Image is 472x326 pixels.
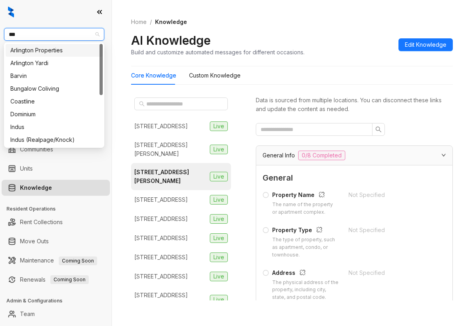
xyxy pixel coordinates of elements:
[20,180,52,196] a: Knowledge
[6,297,112,304] h3: Admin & Configurations
[441,153,446,157] span: expanded
[10,46,98,55] div: Arlington Properties
[405,40,446,49] span: Edit Knowledge
[256,146,452,165] div: General Info0/8 Completed
[272,236,339,259] div: The type of property, such as apartment, condo, or townhouse.
[129,18,148,26] a: Home
[134,234,188,243] div: [STREET_ADDRESS]
[272,279,339,302] div: The physical address of the property, including city, state, and postal code.
[2,54,110,70] li: Leads
[2,107,110,123] li: Collections
[210,252,228,262] span: Live
[139,101,145,107] span: search
[2,180,110,196] li: Knowledge
[263,172,446,184] span: General
[20,161,33,177] a: Units
[6,82,103,95] div: Bungalow Coliving
[134,253,188,262] div: [STREET_ADDRESS]
[131,33,211,48] h2: AI Knowledge
[20,141,53,157] a: Communities
[349,191,425,199] div: Not Specified
[6,121,103,133] div: Indus
[59,256,97,265] span: Coming Soon
[10,59,98,68] div: Arlington Yardi
[10,123,98,131] div: Indus
[272,226,339,236] div: Property Type
[50,275,89,284] span: Coming Soon
[134,195,188,204] div: [STREET_ADDRESS]
[210,214,228,224] span: Live
[131,71,176,80] div: Core Knowledge
[10,84,98,93] div: Bungalow Coliving
[134,291,207,308] div: [STREET_ADDRESS][PERSON_NAME]
[10,135,98,144] div: Indus (Realpage/Knock)
[20,306,35,322] a: Team
[210,145,228,154] span: Live
[20,233,49,249] a: Move Outs
[256,96,453,113] div: Data is sourced from multiple locations. You can disconnect these links and update the content as...
[2,141,110,157] li: Communities
[134,272,188,281] div: [STREET_ADDRESS]
[298,151,345,160] span: 0/8 Completed
[210,272,228,281] span: Live
[349,226,425,235] div: Not Specified
[210,121,228,131] span: Live
[6,44,103,57] div: Arlington Properties
[210,295,228,304] span: Live
[2,88,110,104] li: Leasing
[189,71,241,80] div: Custom Knowledge
[2,306,110,322] li: Team
[349,268,425,277] div: Not Specified
[134,141,207,158] div: [STREET_ADDRESS][PERSON_NAME]
[6,57,103,70] div: Arlington Yardi
[2,161,110,177] li: Units
[10,110,98,119] div: Dominium
[2,214,110,230] li: Rent Collections
[398,38,453,51] button: Edit Knowledge
[210,172,228,181] span: Live
[10,72,98,80] div: Barvin
[272,201,339,216] div: The name of the property or apartment complex.
[134,168,207,185] div: [STREET_ADDRESS][PERSON_NAME]
[272,191,339,201] div: Property Name
[20,272,89,288] a: RenewalsComing Soon
[150,18,152,26] li: /
[272,268,339,279] div: Address
[2,272,110,288] li: Renewals
[10,97,98,106] div: Coastline
[2,233,110,249] li: Move Outs
[6,133,103,146] div: Indus (Realpage/Knock)
[6,108,103,121] div: Dominium
[134,122,188,131] div: [STREET_ADDRESS]
[20,214,63,230] a: Rent Collections
[2,252,110,268] li: Maintenance
[8,6,14,18] img: logo
[263,151,295,160] span: General Info
[155,18,187,25] span: Knowledge
[6,95,103,108] div: Coastline
[6,70,103,82] div: Barvin
[6,205,112,213] h3: Resident Operations
[375,126,382,133] span: search
[210,195,228,205] span: Live
[131,48,305,56] div: Build and customize automated messages for different occasions.
[134,215,188,223] div: [STREET_ADDRESS]
[210,233,228,243] span: Live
